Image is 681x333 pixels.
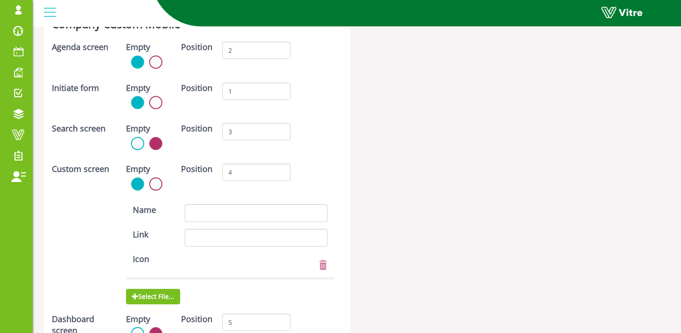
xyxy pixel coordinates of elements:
[126,82,150,94] label: Empty
[126,163,150,175] label: Empty
[126,289,180,304] span: Select File...
[52,41,108,53] label: Agenda screen
[133,229,148,241] label: Link
[52,163,109,175] label: Custom screen
[52,123,106,135] label: Search screen
[126,41,150,53] label: Empty
[181,82,208,94] label: Position
[181,41,208,53] label: Position
[133,253,149,265] label: Icon
[52,82,99,94] label: Initiate form
[126,123,150,135] label: Empty
[52,18,334,30] h3: Company Custom Mobile
[181,163,208,175] label: Position
[181,313,208,325] label: Position
[133,204,156,216] label: Name
[126,313,150,325] label: Empty
[181,123,208,135] label: Position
